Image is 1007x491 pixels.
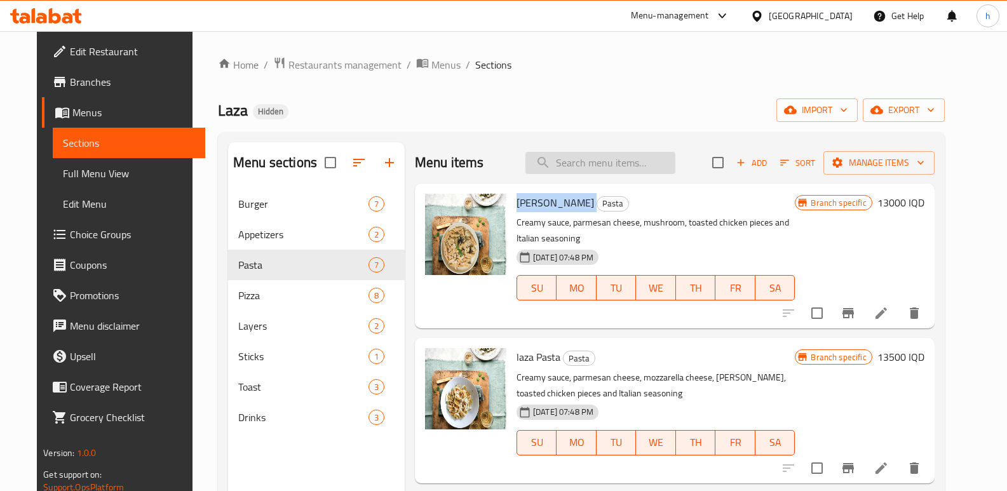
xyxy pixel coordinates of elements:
[564,351,595,366] span: Pasta
[369,412,384,424] span: 3
[985,9,990,23] span: h
[431,57,461,72] span: Menus
[863,98,945,122] button: export
[42,341,205,372] a: Upsell
[53,158,205,189] a: Full Menu View
[833,453,863,483] button: Branch-specific-item
[777,153,818,173] button: Sort
[475,57,511,72] span: Sections
[53,128,205,158] a: Sections
[806,351,871,363] span: Branch specific
[899,298,929,328] button: delete
[517,347,560,367] span: laza Pasta
[873,102,935,118] span: export
[369,259,384,271] span: 7
[369,229,384,241] span: 2
[562,279,591,297] span: MO
[368,379,384,394] div: items
[369,381,384,393] span: 3
[715,430,755,455] button: FR
[42,280,205,311] a: Promotions
[597,275,637,300] button: TU
[369,290,384,302] span: 8
[273,57,402,73] a: Restaurants management
[344,147,374,178] span: Sort sections
[369,320,384,332] span: 2
[787,102,848,118] span: import
[43,445,74,461] span: Version:
[641,279,671,297] span: WE
[238,257,368,272] span: Pasta
[317,149,344,176] span: Select all sections
[238,379,368,394] span: Toast
[238,227,368,242] span: Appetizers
[528,406,598,418] span: [DATE] 07:48 PM
[238,196,368,212] span: Burger
[228,184,405,438] nav: Menu sections
[228,311,405,341] div: Layers2
[760,433,790,452] span: SA
[228,219,405,250] div: Appetizers2
[522,279,551,297] span: SU
[415,153,484,172] h2: Menu items
[834,155,924,171] span: Manage items
[760,279,790,297] span: SA
[517,430,557,455] button: SU
[597,196,628,211] span: Pasta
[877,194,924,212] h6: 13000 IQD
[228,372,405,402] div: Toast3
[715,275,755,300] button: FR
[253,106,288,117] span: Hidden
[720,433,750,452] span: FR
[218,57,945,73] nav: breadcrumb
[53,189,205,219] a: Edit Menu
[368,288,384,303] div: items
[833,298,863,328] button: Branch-specific-item
[877,348,924,366] h6: 13500 IQD
[597,430,637,455] button: TU
[288,57,402,72] span: Restaurants management
[70,74,195,90] span: Branches
[63,166,195,181] span: Full Menu View
[264,57,268,72] li: /
[425,348,506,429] img: laza Pasta
[517,215,795,246] p: Creamy sauce, parmesan cheese, mushroom, toasted chicken pieces and Italian seasoning
[368,196,384,212] div: items
[720,279,750,297] span: FR
[780,156,815,170] span: Sort
[368,257,384,272] div: items
[734,156,769,170] span: Add
[557,430,597,455] button: MO
[218,57,259,72] a: Home
[557,275,597,300] button: MO
[238,318,368,333] span: Layers
[636,430,676,455] button: WE
[563,351,595,366] div: Pasta
[425,194,506,275] img: Alfredo Pasta
[636,275,676,300] button: WE
[238,410,368,425] span: Drinks
[42,36,205,67] a: Edit Restaurant
[70,410,195,425] span: Grocery Checklist
[374,147,405,178] button: Add section
[238,288,368,303] span: Pizza
[755,430,795,455] button: SA
[70,288,195,303] span: Promotions
[517,193,594,212] span: [PERSON_NAME]
[407,57,411,72] li: /
[466,57,470,72] li: /
[228,189,405,219] div: Burger7
[874,306,889,321] a: Edit menu item
[42,97,205,128] a: Menus
[70,227,195,242] span: Choice Groups
[602,433,632,452] span: TU
[43,466,102,483] span: Get support on:
[42,372,205,402] a: Coverage Report
[70,318,195,333] span: Menu disclaimer
[70,379,195,394] span: Coverage Report
[755,275,795,300] button: SA
[681,279,711,297] span: TH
